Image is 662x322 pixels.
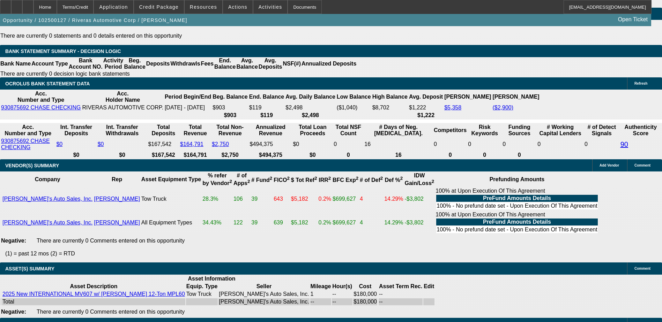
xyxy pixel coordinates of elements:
[409,112,443,119] th: $1,222
[148,124,179,137] th: Total Deposits
[68,57,103,70] th: Bank Account NO.
[233,187,250,210] td: 106
[311,283,331,289] b: Mileage
[273,211,290,234] td: 639
[230,179,232,184] sup: 2
[56,152,96,159] th: $0
[251,211,273,234] td: 39
[141,176,201,182] b: Asset Equipment Type
[146,57,170,70] th: Deposits
[634,163,650,167] span: Comment
[468,152,501,159] th: 0
[292,124,333,137] th: Total Loan Proceeds
[385,177,403,183] b: Def %
[212,104,248,111] td: $903
[301,57,357,70] th: Annualized Deposits
[333,177,358,183] b: BFC Exp
[372,104,408,111] td: $8,702
[444,90,491,103] th: [PERSON_NAME]
[70,283,117,289] b: Asset Description
[318,211,332,234] td: 0.2%
[483,195,551,201] b: PreFund Amounts Details
[35,176,60,182] b: Company
[233,211,250,234] td: 122
[250,124,292,137] th: Annualized Revenue
[336,90,371,103] th: Low Balance
[364,124,433,137] th: # Days of Neg. [MEDICAL_DATA].
[99,4,128,10] span: Application
[285,90,336,103] th: Avg. Daily Balance
[332,298,352,305] td: --
[180,152,211,159] th: $164,791
[97,124,147,137] th: Int. Transfer Withdrawals
[97,152,147,159] th: $0
[212,90,248,103] th: Beg. Balance
[379,291,423,298] td: --
[1,309,26,315] b: Negative:
[537,124,583,137] th: # Working Capital Lenders
[379,283,422,289] b: Asset Term Rec.
[188,276,236,282] b: Asset Information
[5,266,54,271] span: ASSET(S) SUMMARY
[409,90,443,103] th: Avg. Deposit
[201,57,214,70] th: Fees
[404,172,434,186] b: IDW Gain/Loss
[502,138,536,151] td: 0
[37,309,185,315] span: There are currently 0 Comments entered on this opportunity
[423,283,434,290] th: Edit
[291,177,317,183] b: $ Tot Ref
[233,172,250,186] b: # of Apps
[250,152,292,159] th: $494,375
[236,57,258,70] th: Avg. Balance
[94,196,140,202] a: [PERSON_NAME]
[0,33,387,39] p: There are currently 0 statements and 0 details entered on this opportunity
[3,17,187,23] span: Opportunity / 102500127 / Riveras Automotive Corp / [PERSON_NAME]
[212,112,248,119] th: $903
[359,283,372,289] b: Cost
[103,57,124,70] th: Activity Period
[615,14,650,25] a: Open Ticket
[202,187,232,210] td: 28.3%
[141,211,201,234] td: All Equipment Types
[274,177,290,183] b: FICO
[502,124,536,137] th: Funding Sources
[139,4,179,10] span: Credit Package
[148,152,179,159] th: $167,542
[433,152,467,159] th: 0
[319,177,331,183] b: IRR
[259,4,282,10] span: Activities
[502,152,536,159] th: 0
[490,176,545,182] b: Prefunding Amounts
[314,176,317,181] sup: 2
[94,0,133,14] button: Application
[180,141,203,147] a: $164,791
[202,211,232,234] td: 34.43%
[249,104,284,111] td: $119
[37,238,185,244] span: There are currently 0 Comments entered on this opportunity
[228,4,247,10] span: Actions
[31,57,68,70] th: Account Type
[332,283,352,289] b: Hour(s)
[134,0,184,14] button: Credit Package
[384,211,403,234] td: 14.29%
[2,196,92,202] a: [PERSON_NAME]'s Auto Sales, Inc.
[379,298,423,305] td: --
[359,211,383,234] td: 4
[94,220,140,225] a: [PERSON_NAME]
[483,219,551,225] b: PreFund Amounts Details
[468,138,501,151] td: 0
[292,152,333,159] th: $0
[537,141,541,147] span: 0
[620,140,628,148] a: 90
[180,124,211,137] th: Total Revenue
[5,81,90,86] span: OCROLUS BANK STATEMENT DATA
[5,163,59,168] span: VENDOR(S) SUMMARY
[328,176,331,181] sup: 2
[360,177,383,183] b: # of Def
[285,104,336,111] td: $2,498
[436,212,598,234] div: 100% at Upon Execution Of This Agreement
[292,138,333,151] td: $0
[404,211,434,234] td: -$3,802
[291,187,318,210] td: $5,182
[1,238,26,244] b: Negative:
